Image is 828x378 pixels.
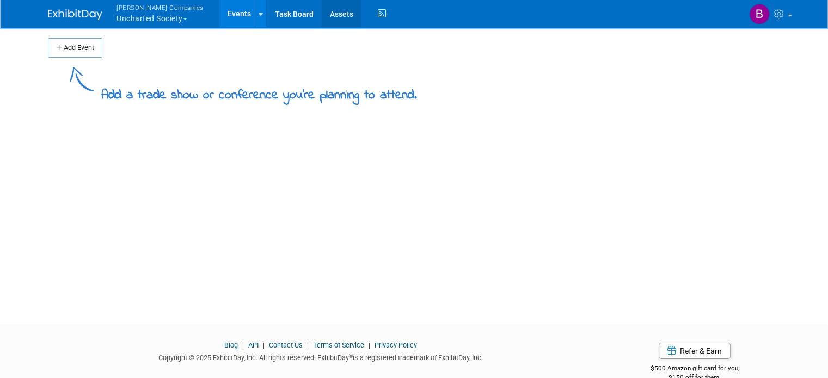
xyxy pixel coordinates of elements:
[366,341,373,349] span: |
[224,341,238,349] a: Blog
[749,4,770,24] img: Barbara Brzezinska
[260,341,267,349] span: |
[48,9,102,20] img: ExhibitDay
[375,341,417,349] a: Privacy Policy
[313,341,364,349] a: Terms of Service
[48,38,102,58] button: Add Event
[304,341,311,349] span: |
[240,341,247,349] span: |
[269,341,303,349] a: Contact Us
[349,353,353,359] sup: ®
[48,350,593,363] div: Copyright © 2025 ExhibitDay, Inc. All rights reserved. ExhibitDay is a registered trademark of Ex...
[116,2,204,13] span: [PERSON_NAME] Companies
[101,78,417,105] div: Add a trade show or conference you're planning to attend.
[659,343,731,359] a: Refer & Earn
[248,341,259,349] a: API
